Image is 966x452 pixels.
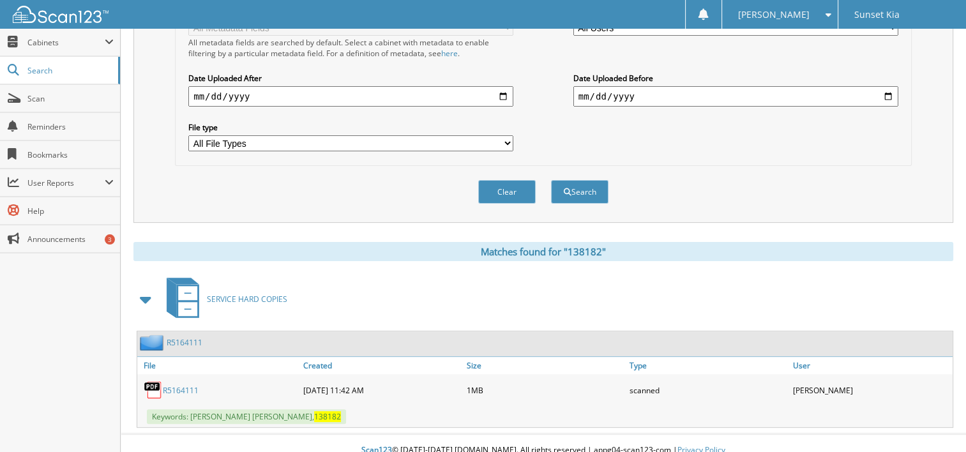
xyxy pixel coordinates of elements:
[854,11,900,19] span: Sunset Kia
[27,121,114,132] span: Reminders
[27,37,105,48] span: Cabinets
[902,391,966,452] iframe: Chat Widget
[133,242,953,261] div: Matches found for "138182"
[140,335,167,350] img: folder2.png
[300,357,463,374] a: Created
[464,357,626,374] a: Size
[144,380,163,400] img: PDF.png
[163,385,199,396] a: R5164111
[137,357,300,374] a: File
[27,65,112,76] span: Search
[314,411,341,422] span: 138182
[27,177,105,188] span: User Reports
[626,377,789,403] div: scanned
[188,86,513,107] input: start
[626,357,789,374] a: Type
[441,48,458,59] a: here
[790,377,953,403] div: [PERSON_NAME]
[27,234,114,245] span: Announcements
[159,274,287,324] a: SERVICE HARD COPIES
[188,122,513,133] label: File type
[27,93,114,104] span: Scan
[300,377,463,403] div: [DATE] 11:42 AM
[188,37,513,59] div: All metadata fields are searched by default. Select a cabinet with metadata to enable filtering b...
[27,149,114,160] span: Bookmarks
[551,180,608,204] button: Search
[464,377,626,403] div: 1MB
[738,11,810,19] span: [PERSON_NAME]
[147,409,346,424] span: Keywords: [PERSON_NAME] [PERSON_NAME],
[478,180,536,204] button: Clear
[13,6,109,23] img: scan123-logo-white.svg
[167,337,202,348] a: R5164111
[573,73,898,84] label: Date Uploaded Before
[207,294,287,305] span: SERVICE HARD COPIES
[27,206,114,216] span: Help
[573,86,898,107] input: end
[790,357,953,374] a: User
[105,234,115,245] div: 3
[188,73,513,84] label: Date Uploaded After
